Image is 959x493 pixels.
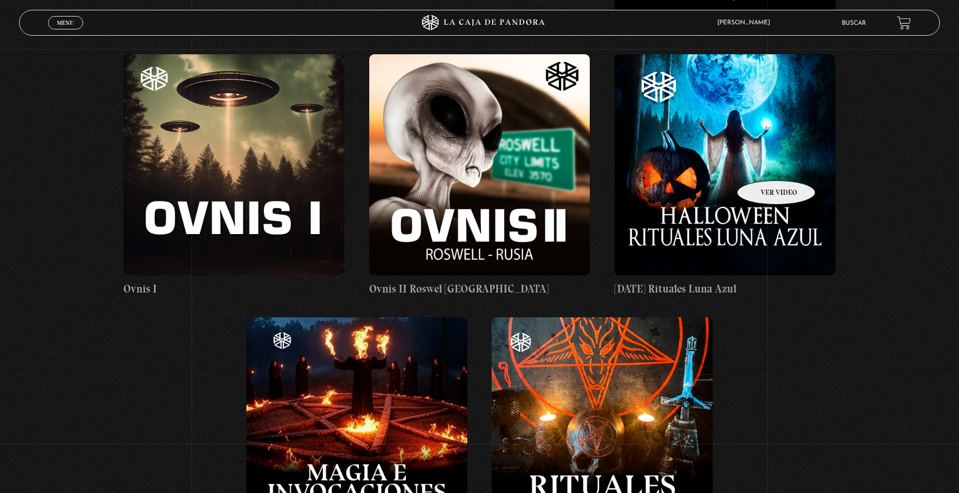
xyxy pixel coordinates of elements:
[842,20,866,26] a: Buscar
[123,54,344,297] a: Ovnis I
[712,20,780,26] span: [PERSON_NAME]
[897,16,911,30] a: View your shopping cart
[57,20,74,26] span: Menu
[369,54,590,297] a: Ovnis II Roswel [GEOGRAPHIC_DATA]
[615,54,836,297] a: [DATE] Rituales Luna Azul
[123,281,344,297] h4: Ovnis I
[369,281,590,297] h4: Ovnis II Roswel [GEOGRAPHIC_DATA]
[54,28,78,36] span: Cerrar
[615,281,836,297] h4: [DATE] Rituales Luna Azul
